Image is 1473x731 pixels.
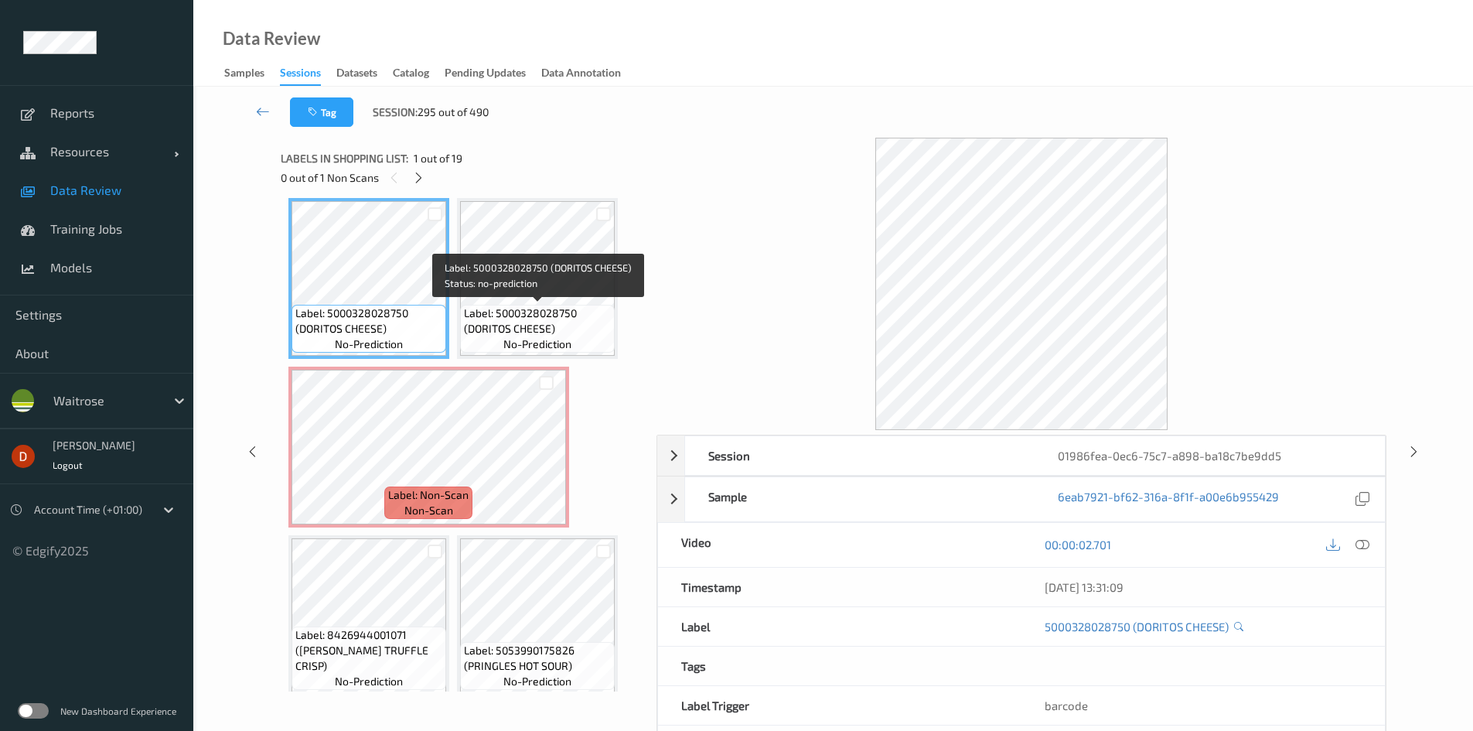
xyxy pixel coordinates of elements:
div: Samples [224,65,264,84]
div: Label Trigger [658,686,1021,725]
a: Samples [224,63,280,84]
span: no-prediction [503,674,571,689]
div: Data Review [223,31,320,46]
button: Tag [290,97,353,127]
div: Sessions [280,65,321,86]
div: Timestamp [658,568,1021,606]
span: Labels in shopping list: [281,151,408,166]
span: no-prediction [335,336,403,352]
span: Label: 5000328028750 (DORITOS CHEESE) [464,306,611,336]
div: 0 out of 1 Non Scans [281,168,646,187]
div: Data Annotation [541,65,621,84]
span: Session: [373,104,418,120]
span: no-prediction [503,336,571,352]
span: no-prediction [335,674,403,689]
div: Catalog [393,65,429,84]
a: 6eab7921-bf62-316a-8f1f-a00e6b955429 [1058,489,1279,510]
div: Sample [685,477,1035,521]
span: Label: 5053990175826 (PRINGLES HOT SOUR) [464,643,611,674]
span: Label: 8426944001071 ([PERSON_NAME] TRUFFLE CRISP) [295,627,442,674]
div: barcode [1021,686,1385,725]
div: Datasets [336,65,377,84]
span: 295 out of 490 [418,104,489,120]
div: Session01986fea-0ec6-75c7-a898-ba18c7be9dd5 [657,436,1386,476]
div: Session [685,436,1035,475]
div: Label [658,607,1021,646]
div: Video [658,523,1021,567]
a: Sessions [280,63,336,86]
a: Datasets [336,63,393,84]
span: Label: Non-Scan [388,487,469,503]
span: Label: 5000328028750 (DORITOS CHEESE) [295,306,442,336]
a: Pending Updates [445,63,541,84]
div: Tags [658,647,1021,685]
div: 01986fea-0ec6-75c7-a898-ba18c7be9dd5 [1035,436,1384,475]
a: Catalog [393,63,445,84]
div: Pending Updates [445,65,526,84]
span: 1 out of 19 [414,151,462,166]
span: non-scan [404,503,453,518]
a: 5000328028750 (DORITOS CHEESE) [1045,619,1229,634]
a: Data Annotation [541,63,636,84]
div: Sample6eab7921-bf62-316a-8f1f-a00e6b955429 [657,477,1386,522]
a: 00:00:02.701 [1045,537,1111,552]
div: [DATE] 13:31:09 [1045,579,1362,595]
